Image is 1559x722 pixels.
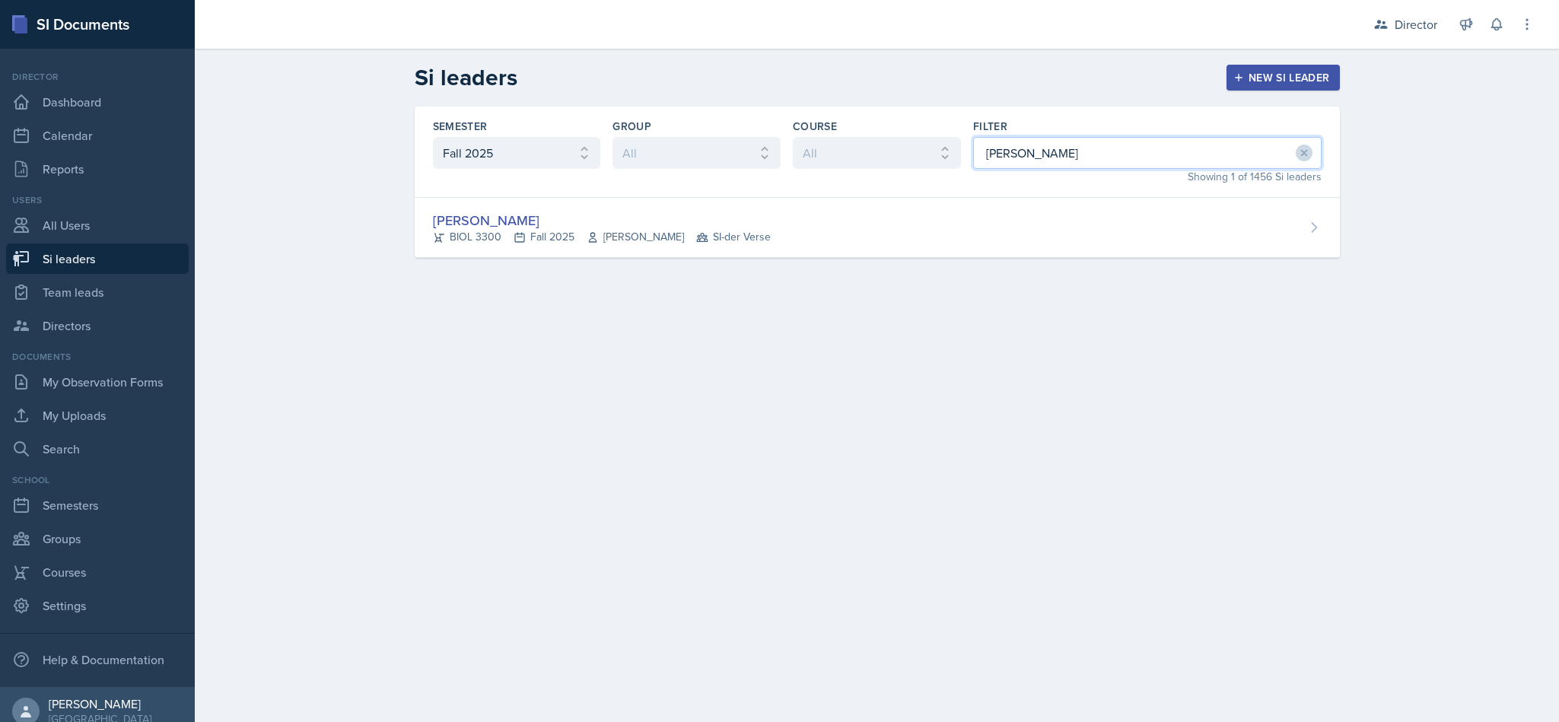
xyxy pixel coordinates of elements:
[6,473,189,487] div: School
[6,367,189,397] a: My Observation Forms
[6,154,189,184] a: Reports
[6,210,189,240] a: All Users
[49,696,151,711] div: [PERSON_NAME]
[1236,72,1330,84] div: New Si leader
[6,70,189,84] div: Director
[6,644,189,675] div: Help & Documentation
[793,119,837,134] label: Course
[6,590,189,621] a: Settings
[6,243,189,274] a: Si leaders
[696,229,771,245] span: SI-der Verse
[973,169,1322,185] div: Showing 1 of 1456 Si leaders
[6,434,189,464] a: Search
[6,87,189,117] a: Dashboard
[433,210,771,231] div: [PERSON_NAME]
[433,229,771,245] div: BIOL 3300 Fall 2025
[587,229,684,245] span: [PERSON_NAME]
[6,523,189,554] a: Groups
[6,490,189,520] a: Semesters
[415,198,1340,258] a: [PERSON_NAME] BIOL 3300Fall 2025[PERSON_NAME] SI-der Verse
[6,277,189,307] a: Team leads
[6,350,189,364] div: Documents
[1227,65,1340,91] button: New Si leader
[6,557,189,587] a: Courses
[6,120,189,151] a: Calendar
[612,119,651,134] label: Group
[6,310,189,341] a: Directors
[1395,15,1437,33] div: Director
[415,64,517,91] h2: Si leaders
[6,193,189,207] div: Users
[433,119,488,134] label: Semester
[973,137,1322,169] input: Filter
[6,400,189,431] a: My Uploads
[973,119,1007,134] label: Filter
